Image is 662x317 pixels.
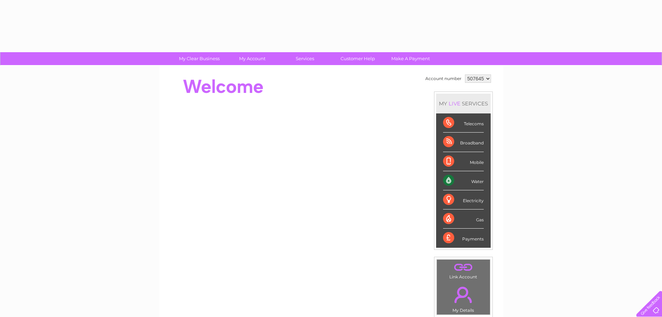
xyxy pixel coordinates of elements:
[443,113,484,133] div: Telecoms
[443,209,484,229] div: Gas
[424,73,463,85] td: Account number
[439,283,488,307] a: .
[223,52,281,65] a: My Account
[447,100,462,107] div: LIVE
[443,171,484,190] div: Water
[436,259,490,281] td: Link Account
[276,52,334,65] a: Services
[443,190,484,209] div: Electricity
[329,52,386,65] a: Customer Help
[439,261,488,274] a: .
[436,94,491,113] div: MY SERVICES
[171,52,228,65] a: My Clear Business
[436,281,490,315] td: My Details
[382,52,439,65] a: Make A Payment
[443,133,484,152] div: Broadband
[443,152,484,171] div: Mobile
[443,229,484,247] div: Payments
